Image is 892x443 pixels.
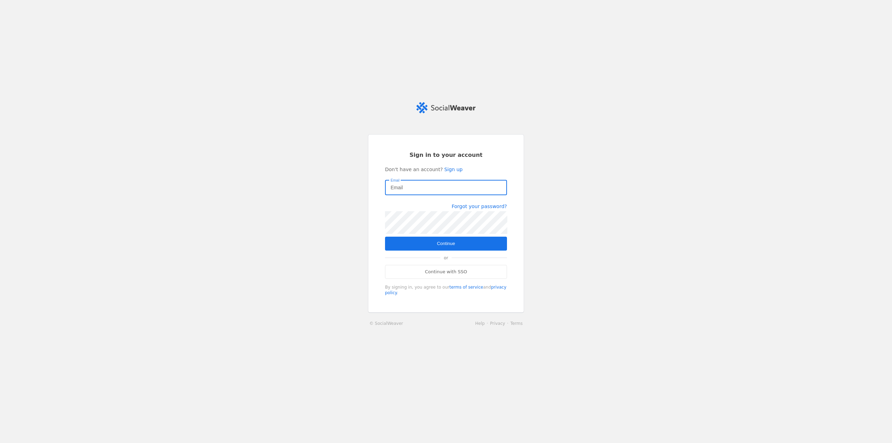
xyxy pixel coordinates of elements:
[385,285,506,295] a: privacy policy
[449,285,483,290] a: terms of service
[385,166,443,173] span: Don't have an account?
[437,240,455,247] span: Continue
[391,183,501,192] input: Email
[385,265,507,279] a: Continue with SSO
[369,320,403,327] a: © SocialWeaver
[385,237,507,251] button: Continue
[475,321,485,326] a: Help
[485,320,490,327] li: ·
[490,321,505,326] a: Privacy
[452,204,507,209] a: Forgot your password?
[440,251,452,265] span: or
[391,177,400,183] mat-label: Email
[510,321,523,326] a: Terms
[444,166,463,173] a: Sign up
[409,151,483,159] span: Sign in to your account
[505,320,510,327] li: ·
[385,284,507,296] div: By signing in, you agree to our and .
